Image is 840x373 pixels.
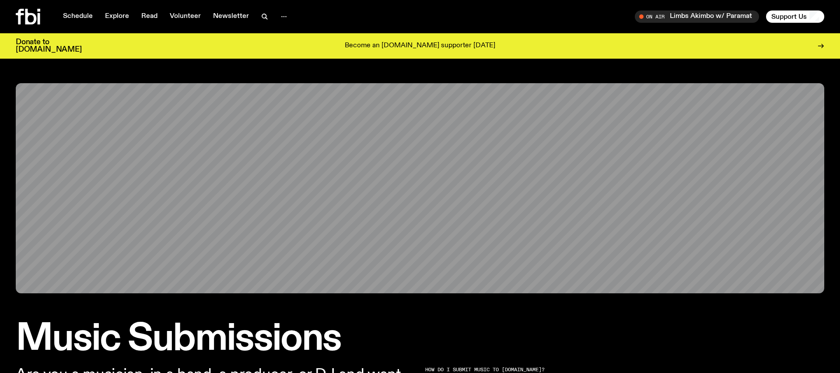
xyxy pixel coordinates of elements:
[635,11,759,23] button: On AirLimbs Akimbo w/ Paramat
[208,11,254,23] a: Newsletter
[766,11,824,23] button: Support Us
[345,42,495,50] p: Become an [DOMAIN_NAME] supporter [DATE]
[16,321,824,357] h1: Music Submissions
[164,11,206,23] a: Volunteer
[100,11,134,23] a: Explore
[58,11,98,23] a: Schedule
[16,39,82,53] h3: Donate to [DOMAIN_NAME]
[425,367,677,372] h2: HOW DO I SUBMIT MUSIC TO [DOMAIN_NAME]?
[771,13,807,21] span: Support Us
[136,11,163,23] a: Read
